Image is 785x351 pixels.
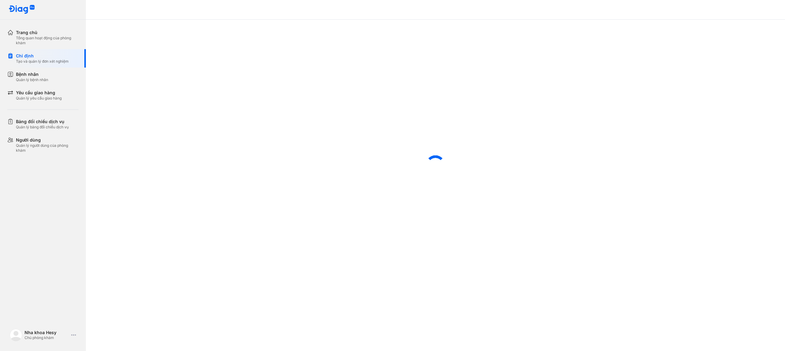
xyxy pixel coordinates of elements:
[16,53,69,59] div: Chỉ định
[16,143,78,153] div: Quản lý người dùng của phòng khám
[10,329,22,341] img: logo
[16,125,69,130] div: Quản lý bảng đối chiếu dịch vụ
[16,36,78,45] div: Tổng quan hoạt động của phòng khám
[25,335,69,340] div: Chủ phòng khám
[16,90,62,96] div: Yêu cầu giao hàng
[16,77,48,82] div: Quản lý bệnh nhân
[16,137,78,143] div: Người dùng
[16,29,78,36] div: Trang chủ
[16,59,69,64] div: Tạo và quản lý đơn xét nghiệm
[25,330,69,335] div: Nha khoa Hesy
[9,5,35,14] img: logo
[16,96,62,101] div: Quản lý yêu cầu giao hàng
[16,119,69,125] div: Bảng đối chiếu dịch vụ
[16,71,48,77] div: Bệnh nhân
